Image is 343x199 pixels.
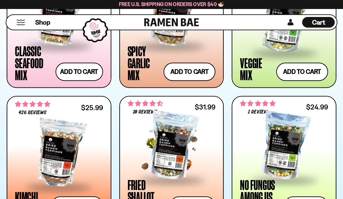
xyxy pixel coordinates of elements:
button: Mobile Menu Trigger [16,20,25,25]
span: 4.60 stars [128,99,163,108]
span: Shop [35,18,50,27]
span: 1 review [248,109,267,115]
button: Add to cart [276,63,328,81]
button: Add to cart [164,63,215,81]
button: Add to cart [56,63,103,81]
span: 426 reviews [19,110,47,115]
div: Classic Seafood Mix [15,45,52,81]
div: $31.99 [195,104,215,110]
span: Free U.S. Shipping on Orders over $40 🍜 [119,1,224,7]
a: Shop [35,17,50,28]
span: 4.76 stars [15,100,50,108]
div: $24.99 [306,104,328,110]
div: Cart [302,15,335,30]
div: Spicy Garlic Mix [128,45,161,81]
div: Veggie Mix [240,57,273,81]
span: 5.00 stars [240,99,275,108]
span: Cart [312,18,325,26]
div: $25.99 [81,104,103,111]
span: 10 reviews [133,109,157,115]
